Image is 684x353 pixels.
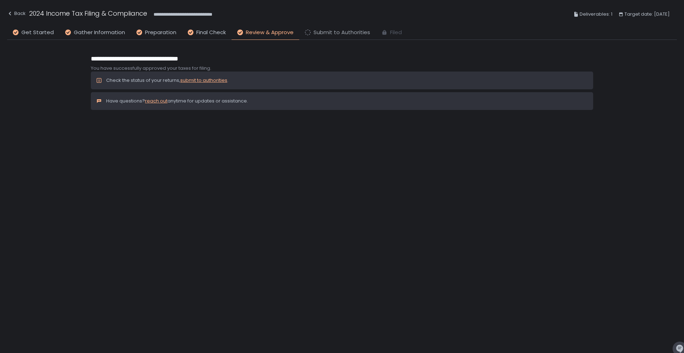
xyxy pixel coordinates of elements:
a: submit to authorities [180,77,227,84]
div: Back [7,9,26,18]
span: Deliverables: 1 [580,10,612,19]
span: Preparation [145,28,176,37]
h1: 2024 Income Tax Filing & Compliance [29,9,147,18]
div: You have successfully approved your taxes for filing. [91,65,593,72]
span: Filed [390,28,402,37]
span: Target date: [DATE] [625,10,670,19]
span: Review & Approve [246,28,294,37]
p: Have questions? anytime for updates or assistance. [106,98,248,104]
span: Get Started [21,28,54,37]
span: Final Check [196,28,226,37]
p: Check the status of your returns, . [106,77,228,84]
span: Submit to Authorities [313,28,370,37]
a: reach out [145,98,167,104]
button: Back [7,9,26,20]
span: Gather Information [74,28,125,37]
